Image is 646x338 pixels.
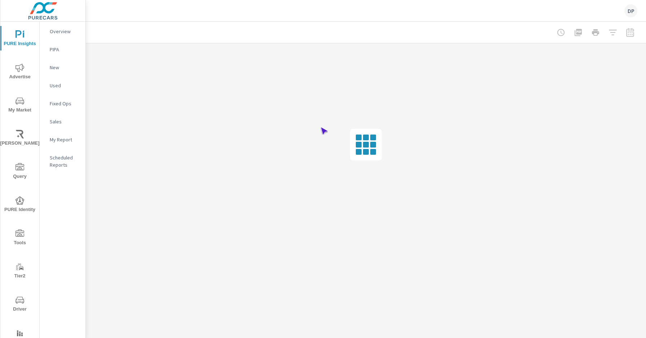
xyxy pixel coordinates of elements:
[50,118,80,125] p: Sales
[40,80,85,91] div: Used
[50,46,80,53] p: PIPA
[3,296,37,313] span: Driver
[3,130,37,148] span: [PERSON_NAME]
[40,98,85,109] div: Fixed Ops
[3,97,37,114] span: My Market
[3,30,37,48] span: PURE Insights
[40,44,85,55] div: PIPA
[40,26,85,37] div: Overview
[50,136,80,143] p: My Report
[50,28,80,35] p: Overview
[3,196,37,214] span: PURE Identity
[40,152,85,170] div: Scheduled Reports
[50,100,80,107] p: Fixed Ops
[50,64,80,71] p: New
[3,63,37,81] span: Advertise
[3,263,37,280] span: Tier2
[624,4,637,17] div: DP
[3,229,37,247] span: Tools
[40,62,85,73] div: New
[3,163,37,181] span: Query
[40,116,85,127] div: Sales
[50,82,80,89] p: Used
[50,154,80,168] p: Scheduled Reports
[40,134,85,145] div: My Report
